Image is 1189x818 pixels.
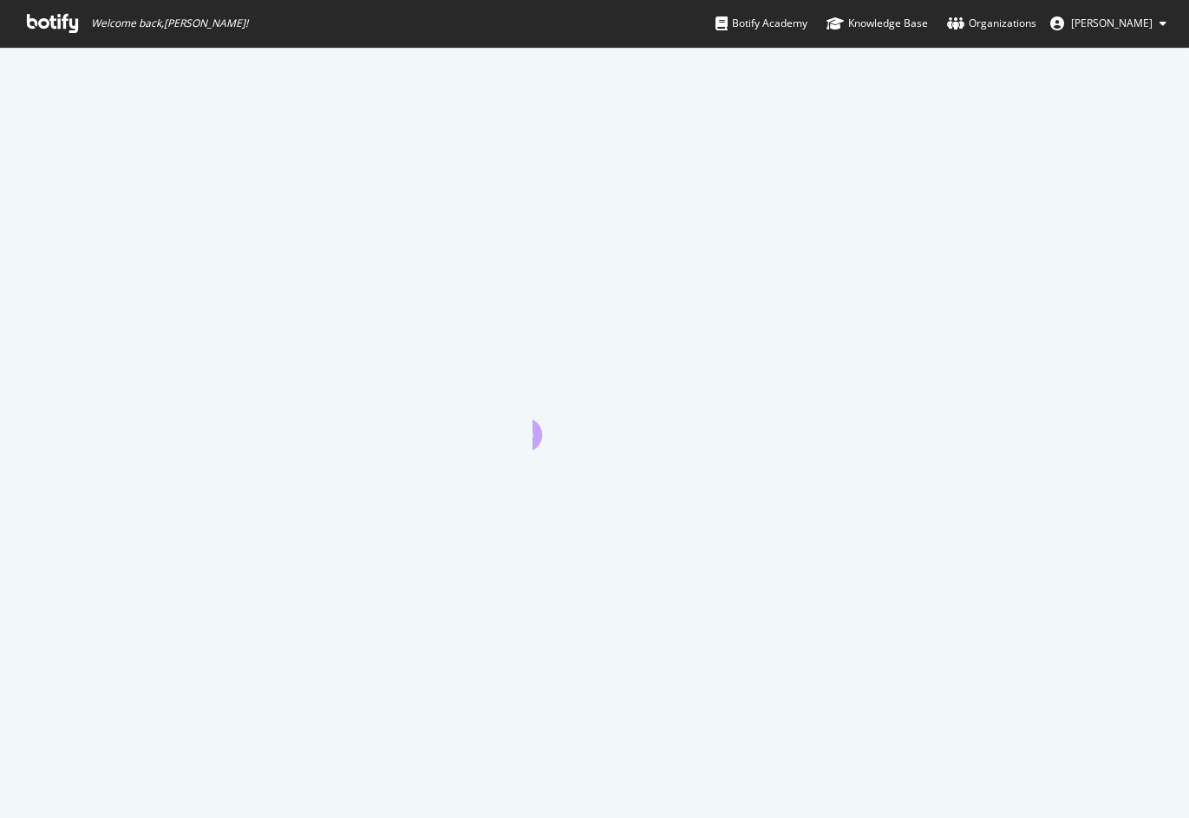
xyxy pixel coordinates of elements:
div: Organizations [947,15,1036,32]
div: animation [532,388,657,450]
div: Knowledge Base [826,15,928,32]
button: [PERSON_NAME] [1036,10,1180,37]
div: Botify Academy [715,15,807,32]
span: Paul Leclercq [1071,16,1153,30]
span: Welcome back, [PERSON_NAME] ! [91,16,248,30]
